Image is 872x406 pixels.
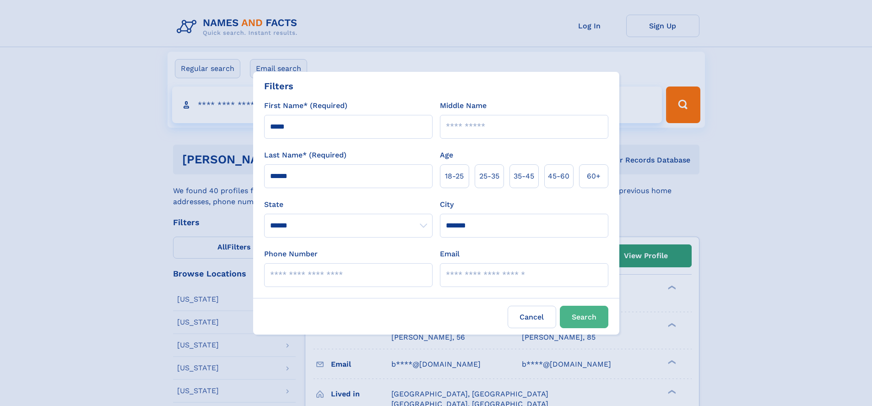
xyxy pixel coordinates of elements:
span: 45‑60 [548,171,569,182]
label: Email [440,249,460,260]
label: Last Name* (Required) [264,150,347,161]
span: 35‑45 [514,171,534,182]
label: Cancel [508,306,556,328]
button: Search [560,306,608,328]
label: Phone Number [264,249,318,260]
span: 18‑25 [445,171,464,182]
span: 25‑35 [479,171,499,182]
span: 60+ [587,171,601,182]
label: Age [440,150,453,161]
label: State [264,199,433,210]
label: First Name* (Required) [264,100,347,111]
div: Filters [264,79,293,93]
label: City [440,199,454,210]
label: Middle Name [440,100,487,111]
